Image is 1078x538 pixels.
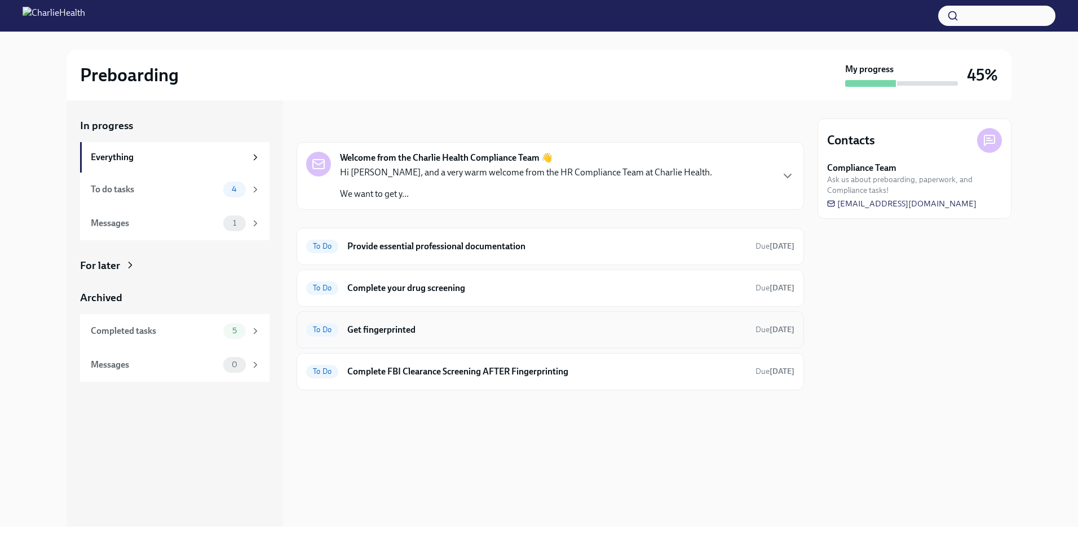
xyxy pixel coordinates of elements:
[91,325,219,337] div: Completed tasks
[770,283,794,293] strong: [DATE]
[756,367,794,376] span: Due
[756,241,794,251] span: Due
[756,283,794,293] span: September 22nd, 2025 09:00
[770,367,794,376] strong: [DATE]
[827,162,896,174] strong: Compliance Team
[756,283,794,293] span: Due
[827,132,875,149] h4: Contacts
[226,219,243,227] span: 1
[306,321,794,339] a: To DoGet fingerprintedDue[DATE]
[80,258,120,273] div: For later
[80,290,269,305] a: Archived
[80,173,269,206] a: To do tasks4
[827,198,977,209] a: [EMAIL_ADDRESS][DOMAIN_NAME]
[80,142,269,173] a: Everything
[91,151,246,164] div: Everything
[306,242,338,250] span: To Do
[225,360,244,369] span: 0
[306,325,338,334] span: To Do
[80,64,179,86] h2: Preboarding
[80,314,269,348] a: Completed tasks5
[347,365,746,378] h6: Complete FBI Clearance Screening AFTER Fingerprinting
[770,241,794,251] strong: [DATE]
[80,206,269,240] a: Messages1
[340,188,712,200] p: We want to get y...
[80,118,269,133] a: In progress
[845,63,894,76] strong: My progress
[347,324,746,336] h6: Get fingerprinted
[306,363,794,381] a: To DoComplete FBI Clearance Screening AFTER FingerprintingDue[DATE]
[306,284,338,292] span: To Do
[770,325,794,334] strong: [DATE]
[967,65,998,85] h3: 45%
[91,359,219,371] div: Messages
[756,325,794,334] span: Due
[23,7,85,25] img: CharlieHealth
[340,152,553,164] strong: Welcome from the Charlie Health Compliance Team 👋
[756,241,794,252] span: September 22nd, 2025 09:00
[225,185,244,193] span: 4
[226,327,244,335] span: 5
[756,324,794,335] span: September 22nd, 2025 09:00
[80,258,269,273] a: For later
[91,183,219,196] div: To do tasks
[306,279,794,297] a: To DoComplete your drug screeningDue[DATE]
[306,367,338,376] span: To Do
[297,118,350,133] div: In progress
[756,366,794,377] span: September 25th, 2025 09:00
[827,174,1002,196] span: Ask us about preboarding, paperwork, and Compliance tasks!
[80,348,269,382] a: Messages0
[340,166,712,179] p: Hi [PERSON_NAME], and a very warm welcome from the HR Compliance Team at Charlie Health.
[347,240,746,253] h6: Provide essential professional documentation
[347,282,746,294] h6: Complete your drug screening
[91,217,219,230] div: Messages
[306,237,794,255] a: To DoProvide essential professional documentationDue[DATE]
